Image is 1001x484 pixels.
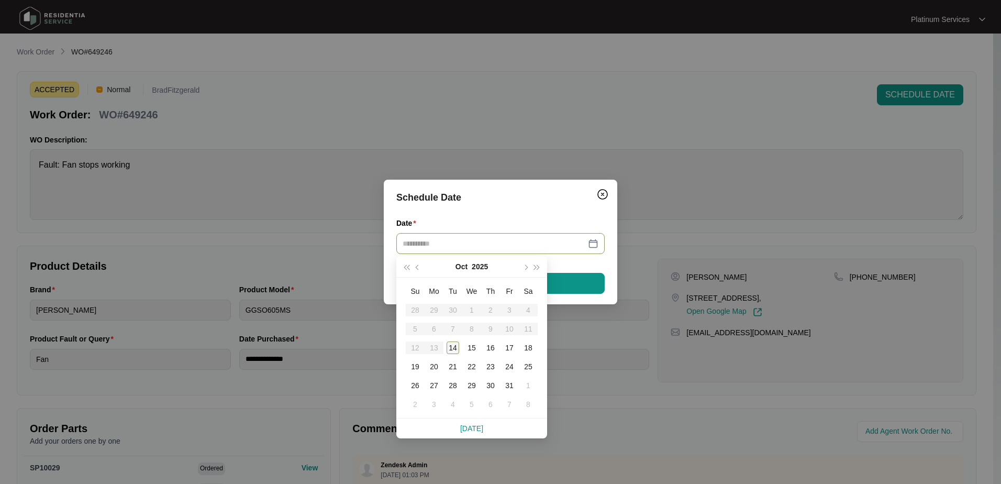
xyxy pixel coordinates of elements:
[428,379,440,392] div: 27
[425,282,443,301] th: Mo
[500,282,519,301] th: Fr
[500,338,519,357] td: 2025-10-17
[406,282,425,301] th: Su
[462,376,481,395] td: 2025-10-29
[481,357,500,376] td: 2025-10-23
[447,398,459,411] div: 4
[484,398,497,411] div: 6
[500,357,519,376] td: 2025-10-24
[472,256,488,277] button: 2025
[447,360,459,373] div: 21
[519,282,538,301] th: Sa
[519,376,538,395] td: 2025-11-01
[481,376,500,395] td: 2025-10-30
[396,190,605,205] div: Schedule Date
[443,338,462,357] td: 2025-10-14
[425,376,443,395] td: 2025-10-27
[465,379,478,392] div: 29
[462,357,481,376] td: 2025-10-22
[503,360,516,373] div: 24
[484,360,497,373] div: 23
[522,342,535,354] div: 18
[503,379,516,392] div: 31
[396,218,420,228] label: Date
[484,342,497,354] div: 16
[406,357,425,376] td: 2025-10-19
[503,342,516,354] div: 17
[519,338,538,357] td: 2025-10-18
[500,376,519,395] td: 2025-10-31
[481,282,500,301] th: Th
[425,357,443,376] td: 2025-10-20
[443,357,462,376] td: 2025-10-21
[462,338,481,357] td: 2025-10-15
[406,395,425,414] td: 2025-11-02
[465,360,478,373] div: 22
[443,376,462,395] td: 2025-10-28
[455,256,468,277] button: Oct
[484,379,497,392] div: 30
[594,186,611,203] button: Close
[447,342,459,354] div: 14
[522,379,535,392] div: 1
[522,360,535,373] div: 25
[447,379,459,392] div: 28
[522,398,535,411] div: 8
[409,360,421,373] div: 19
[409,398,421,411] div: 2
[462,282,481,301] th: We
[443,282,462,301] th: Tu
[519,395,538,414] td: 2025-11-08
[443,395,462,414] td: 2025-11-04
[428,360,440,373] div: 20
[500,395,519,414] td: 2025-11-07
[409,379,421,392] div: 26
[425,395,443,414] td: 2025-11-03
[503,398,516,411] div: 7
[428,398,440,411] div: 3
[465,342,478,354] div: 15
[481,338,500,357] td: 2025-10-16
[460,424,483,433] a: [DATE]
[596,188,609,201] img: closeCircle
[403,238,586,249] input: Date
[406,376,425,395] td: 2025-10-26
[465,398,478,411] div: 5
[481,395,500,414] td: 2025-11-06
[462,395,481,414] td: 2025-11-05
[519,357,538,376] td: 2025-10-25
